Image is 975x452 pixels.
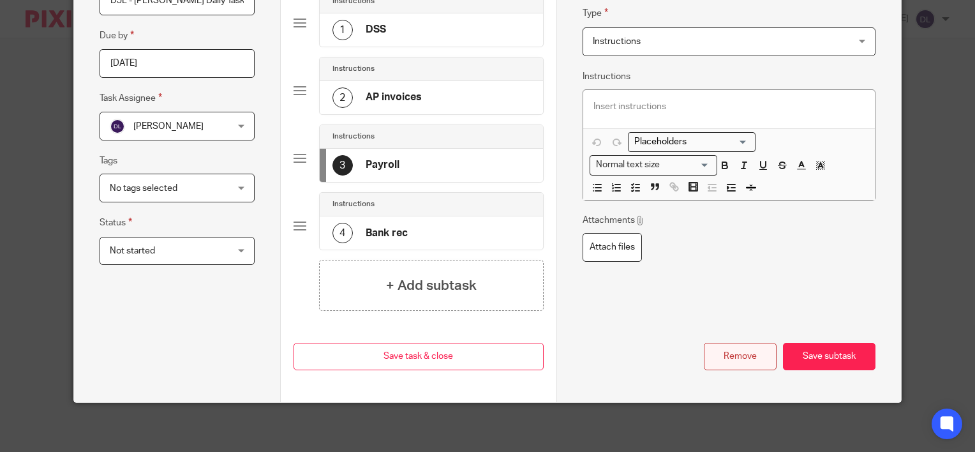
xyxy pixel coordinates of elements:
h4: DSS [366,23,386,36]
input: Search for option [664,158,710,172]
span: Not started [110,246,155,255]
label: Tags [100,154,117,167]
div: Search for option [590,155,717,175]
label: Status [100,215,132,230]
div: 4 [332,223,353,243]
label: Task Assignee [100,91,162,105]
h4: AP invoices [366,91,422,104]
img: svg%3E [110,119,125,134]
span: [PERSON_NAME] [133,122,204,131]
button: Save task & close [294,343,544,370]
label: Due by [100,28,134,43]
button: Remove [704,343,777,370]
h4: + Add subtask [386,276,477,296]
h4: Bank rec [366,227,408,240]
input: Pick a date [100,49,255,78]
h4: Instructions [332,64,375,74]
label: Instructions [583,70,630,83]
h4: Instructions [332,132,375,142]
div: 2 [332,87,353,108]
div: 1 [332,20,353,40]
div: 3 [332,155,353,176]
h4: Instructions [332,199,375,209]
span: Normal text size [593,158,662,172]
input: Search for option [630,135,748,149]
span: No tags selected [110,184,177,193]
div: Text styles [590,155,717,175]
label: Attach files [583,233,642,262]
label: Type [583,6,608,20]
div: Search for option [628,132,755,152]
p: Attachments [583,214,644,227]
div: Placeholders [628,132,755,152]
button: Save subtask [783,343,875,370]
span: Instructions [593,37,641,46]
h4: Payroll [366,158,399,172]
